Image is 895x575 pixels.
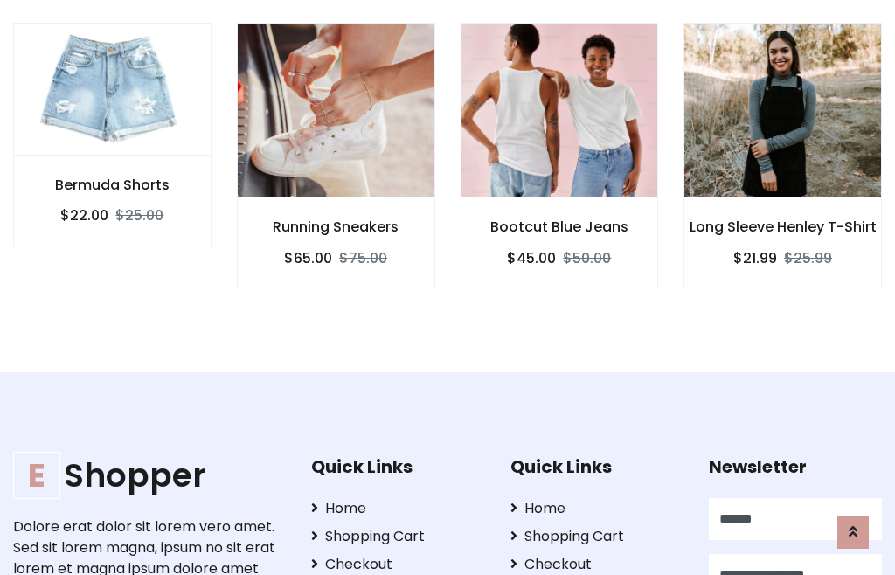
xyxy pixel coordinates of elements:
[339,248,387,268] del: $75.00
[284,250,332,267] h6: $65.00
[709,456,882,477] h5: Newsletter
[13,23,212,246] a: Bermuda Shorts $22.00$25.00
[733,250,777,267] h6: $21.99
[311,456,484,477] h5: Quick Links
[683,23,882,287] a: Long Sleeve Henley T-Shirt $21.99$25.99
[60,207,108,224] h6: $22.00
[311,498,484,519] a: Home
[13,452,60,499] span: E
[510,456,683,477] h5: Quick Links
[311,526,484,547] a: Shopping Cart
[237,23,435,287] a: Running Sneakers $65.00$75.00
[510,498,683,519] a: Home
[14,177,211,193] h6: Bermuda Shorts
[13,456,284,495] h1: Shopper
[510,526,683,547] a: Shopping Cart
[461,23,659,287] a: Bootcut Blue Jeans $45.00$50.00
[461,218,658,235] h6: Bootcut Blue Jeans
[784,248,832,268] del: $25.99
[13,456,284,495] a: EShopper
[510,554,683,575] a: Checkout
[238,218,434,235] h6: Running Sneakers
[563,248,611,268] del: $50.00
[684,218,881,235] h6: Long Sleeve Henley T-Shirt
[311,554,484,575] a: Checkout
[507,250,556,267] h6: $45.00
[115,205,163,225] del: $25.00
